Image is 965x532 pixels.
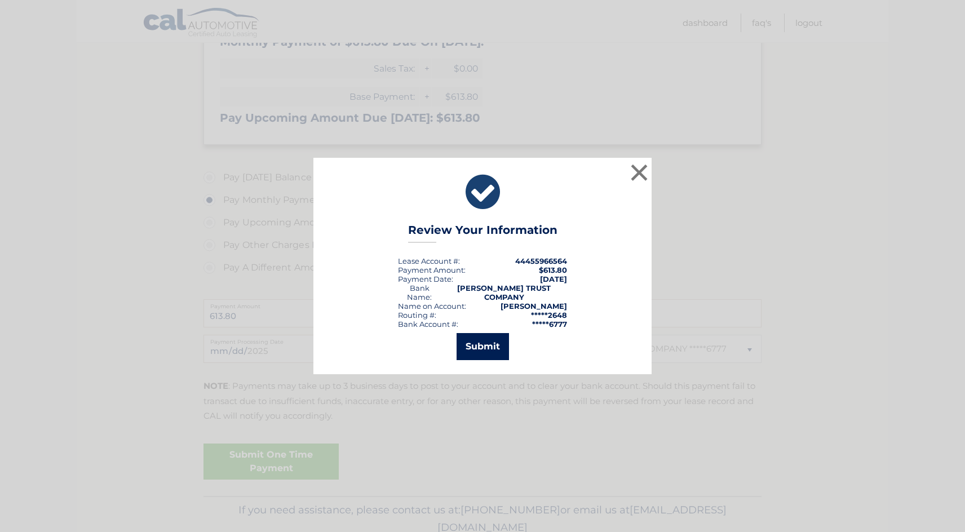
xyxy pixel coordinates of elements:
[515,256,567,265] strong: 44455966564
[398,320,458,329] div: Bank Account #:
[457,283,551,302] strong: [PERSON_NAME] TRUST COMPANY
[540,274,567,283] span: [DATE]
[501,302,567,311] strong: [PERSON_NAME]
[398,283,441,302] div: Bank Name:
[408,223,557,243] h3: Review Your Information
[398,274,453,283] div: :
[398,302,466,311] div: Name on Account:
[398,256,460,265] div: Lease Account #:
[398,274,451,283] span: Payment Date
[539,265,567,274] span: $613.80
[457,333,509,360] button: Submit
[628,161,650,184] button: ×
[398,265,466,274] div: Payment Amount:
[398,311,436,320] div: Routing #:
